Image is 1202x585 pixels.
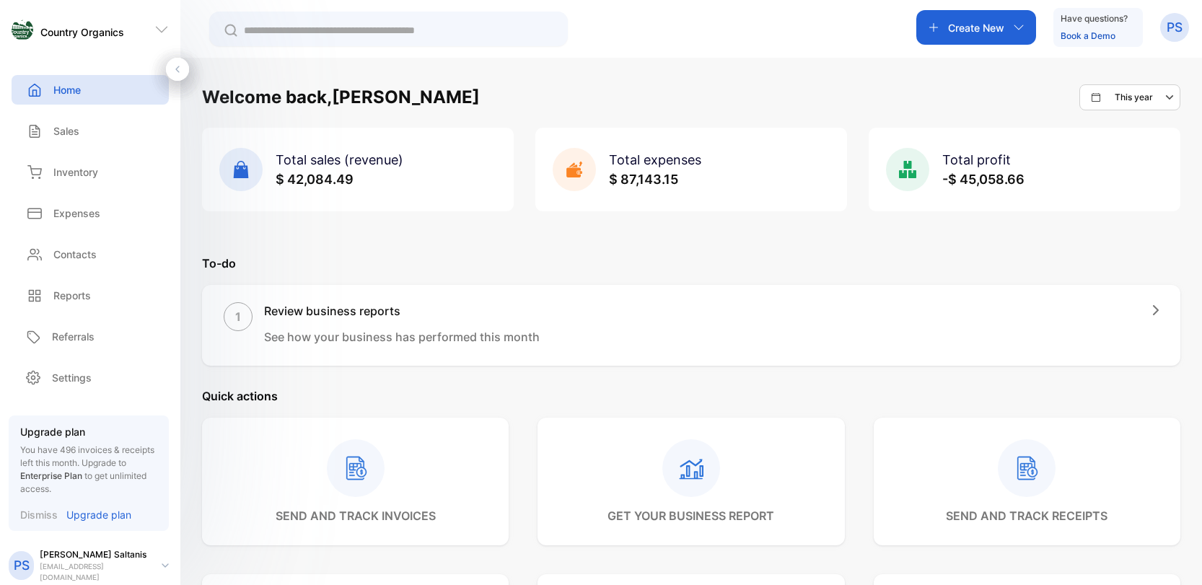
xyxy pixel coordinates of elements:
button: This year [1079,84,1180,110]
a: Book a Demo [1061,30,1115,41]
span: Enterprise Plan [20,470,82,481]
h1: Review business reports [264,302,540,320]
p: Reports [53,288,91,303]
p: 1 [235,308,241,325]
p: Settings [52,370,92,385]
p: Upgrade plan [20,424,157,439]
p: send and track receipts [946,507,1107,524]
p: send and track invoices [276,507,436,524]
p: Dismiss [20,507,58,522]
span: $ 42,084.49 [276,172,354,187]
p: Inventory [53,164,98,180]
span: -$ 45,058.66 [942,172,1025,187]
button: Create New [916,10,1036,45]
p: Quick actions [202,387,1180,405]
p: Contacts [53,247,97,262]
p: PS [1167,18,1183,37]
h1: Welcome back, [PERSON_NAME] [202,84,480,110]
img: logo [12,19,33,40]
p: Create New [948,20,1004,35]
p: [PERSON_NAME] Saltanis [40,548,150,561]
span: Total sales (revenue) [276,152,403,167]
p: To-do [202,255,1180,272]
span: $ 87,143.15 [609,172,678,187]
a: Upgrade plan [58,507,131,522]
span: Total expenses [609,152,701,167]
p: Home [53,82,81,97]
p: Country Organics [40,25,124,40]
span: Total profit [942,152,1011,167]
p: Sales [53,123,79,138]
p: Upgrade plan [66,507,131,522]
p: You have 496 invoices & receipts left this month. [20,444,157,496]
button: PS [1160,10,1189,45]
span: Upgrade to to get unlimited access. [20,457,146,494]
p: Have questions? [1061,12,1128,26]
p: Expenses [53,206,100,221]
p: get your business report [607,507,774,524]
p: See how your business has performed this month [264,328,540,346]
p: [EMAIL_ADDRESS][DOMAIN_NAME] [40,561,150,583]
p: PS [14,556,30,575]
p: This year [1115,91,1153,104]
p: Referrals [52,329,95,344]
